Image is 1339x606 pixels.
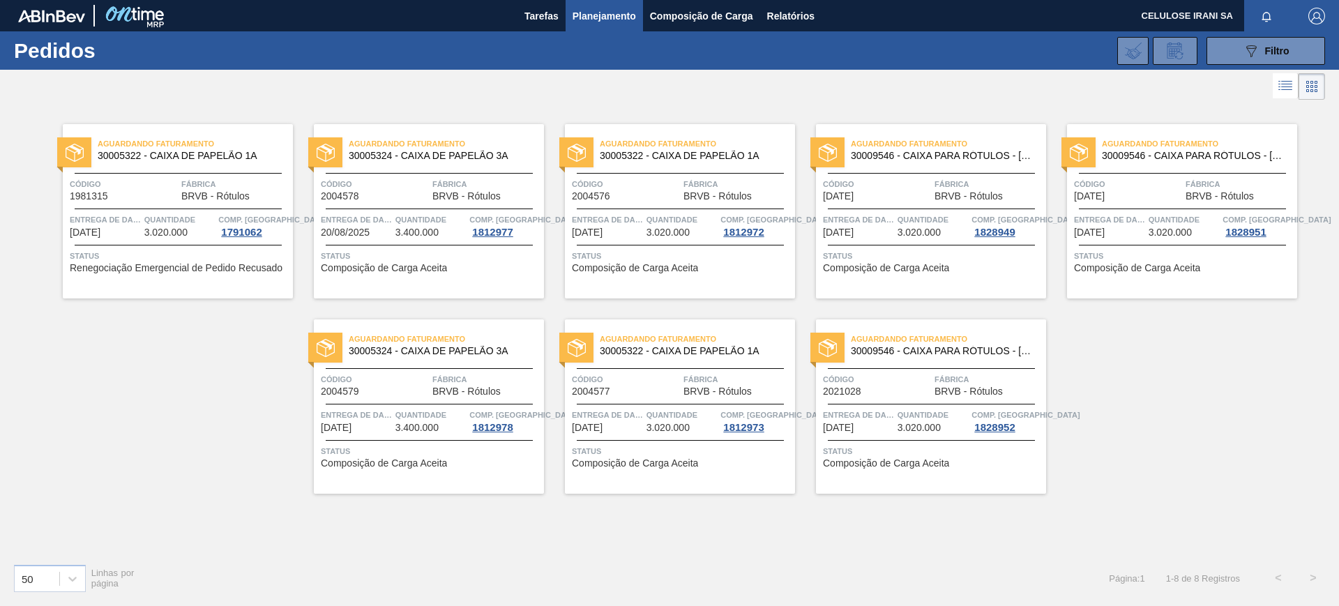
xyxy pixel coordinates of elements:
[1166,573,1171,584] font: 1
[720,213,792,238] a: Comp. [GEOGRAPHIC_DATA]1812972
[572,422,603,433] font: [DATE]
[1046,124,1297,298] a: statusAguardando Faturamento30009546 - CAIXA PARA RÓTULOS - [GEOGRAPHIC_DATA]Código[DATE]FábricaB...
[293,319,544,494] a: statusAguardando Faturamento30005324 - CAIXA DE PAPELÃO 3ACódigo2004579FábricaBRVB - RótulosEntre...
[935,386,1003,397] font: BRVB - Rótulos
[823,213,894,227] span: Entrega de dados
[321,458,447,469] span: Composição de Carga Aceita
[572,213,643,227] span: Entrega de dados
[349,151,533,161] span: 30005324 - CAIXA DE PAPELÃO 3A
[321,444,540,458] span: Status
[572,447,601,455] font: Status
[321,215,401,224] font: Entrega de dados
[321,375,352,384] font: Código
[1102,137,1297,151] span: Aguardando Faturamento
[1308,8,1325,24] img: Sair
[321,447,350,455] font: Status
[600,139,716,148] font: Aguardando Faturamento
[70,227,100,238] span: 23/07/2025
[544,319,795,494] a: statusAguardando Faturamento30005322 - CAIXA DE PAPELÃO 1ACódigo2004577FábricaBRVB - RótulosEntre...
[1140,573,1144,584] font: 1
[795,124,1046,298] a: statusAguardando Faturamento30009546 - CAIXA PARA RÓTULOS - [GEOGRAPHIC_DATA]Código[DATE]FábricaB...
[1102,139,1218,148] font: Aguardando Faturamento
[1299,73,1325,100] div: Visão em Cards
[898,227,941,238] font: 3.020.000
[646,227,690,238] font: 3.020.000
[144,227,188,238] font: 3.020.000
[572,227,603,238] font: [DATE]
[600,335,716,343] font: Aguardando Faturamento
[823,177,931,191] span: Código
[218,213,326,227] span: Comp. Carga
[395,227,439,238] span: 3.400.000
[1074,227,1105,238] font: [DATE]
[823,263,949,273] span: Composição de Carga Aceita
[823,458,949,469] span: Composição de Carga Aceita
[723,421,764,433] font: 1812973
[544,124,795,298] a: statusAguardando Faturamento30005322 - CAIXA DE PAPELÃO 1ACódigo2004576FábricaBRVB - RótulosEntre...
[851,335,967,343] font: Aguardando Faturamento
[22,573,33,584] font: 50
[1186,190,1254,202] font: BRVB - Rótulos
[572,372,680,386] span: Código
[1273,73,1299,100] div: Visão em Lista
[1149,215,1200,224] font: Quantidade
[572,444,792,458] span: Status
[321,190,359,202] font: 2004578
[469,411,577,419] font: Comp. [GEOGRAPHIC_DATA]
[1074,191,1105,202] span: 27/02/2021
[321,177,429,191] span: Código
[935,191,1003,202] span: BRVB - Rótulos
[823,191,854,202] span: 26/02/2021
[600,151,784,161] span: 30005322 - CAIXA DE PAPELÃO 1A
[1202,573,1240,584] font: Registros
[823,444,1043,458] span: Status
[42,124,293,298] a: statusAguardando Faturamento30005322 - CAIXA DE PAPELÃO 1ACódigo1981315FábricaBRVB - RótulosEntre...
[572,191,610,202] span: 2004576
[293,124,544,298] a: statusAguardando Faturamento30005324 - CAIXA DE PAPELÃO 3ACódigo2004578FábricaBRVB - RótulosEntre...
[646,422,690,433] font: 3.020.000
[321,408,392,422] span: Entrega de dados
[98,151,282,161] span: 30005322 - CAIXA DE PAPELÃO 1A
[144,215,195,224] font: Quantidade
[819,339,837,357] img: status
[935,375,969,384] font: Fábrica
[432,191,501,202] span: BRVB - Rótulos
[1109,573,1137,584] font: Página
[98,139,214,148] font: Aguardando Faturamento
[568,144,586,162] img: status
[1275,572,1281,584] font: <
[823,227,854,238] span: 04/09/2025
[432,180,467,188] font: Fábrica
[572,457,698,469] font: Composição de Carga Aceita
[600,137,795,151] span: Aguardando Faturamento
[70,227,100,238] font: [DATE]
[767,10,815,22] font: Relatórios
[823,386,861,397] span: 2021028
[823,422,854,433] font: [DATE]
[469,215,577,224] font: Comp. [GEOGRAPHIC_DATA]
[321,227,370,238] font: 20/08/2025
[898,422,941,433] font: 3.020.000
[572,411,652,419] font: Entrega de dados
[70,213,141,227] span: Entrega de dados
[1149,213,1220,227] span: Quantidade
[720,411,829,419] font: Comp. [GEOGRAPHIC_DATA]
[720,408,829,422] span: Comp. Carga
[823,447,852,455] font: Status
[321,180,352,188] font: Código
[935,190,1003,202] font: BRVB - Rótulos
[1171,573,1174,584] font: -
[1070,144,1088,162] img: status
[70,249,289,263] span: Status
[851,139,967,148] font: Aguardando Faturamento
[321,249,540,263] span: Status
[321,386,359,397] font: 2004579
[572,386,610,397] font: 2004577
[971,213,1080,227] span: Comp. Carga
[683,375,718,384] font: Fábrica
[469,408,540,433] a: Comp. [GEOGRAPHIC_DATA]1812978
[971,408,1043,433] a: Comp. [GEOGRAPHIC_DATA]1828952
